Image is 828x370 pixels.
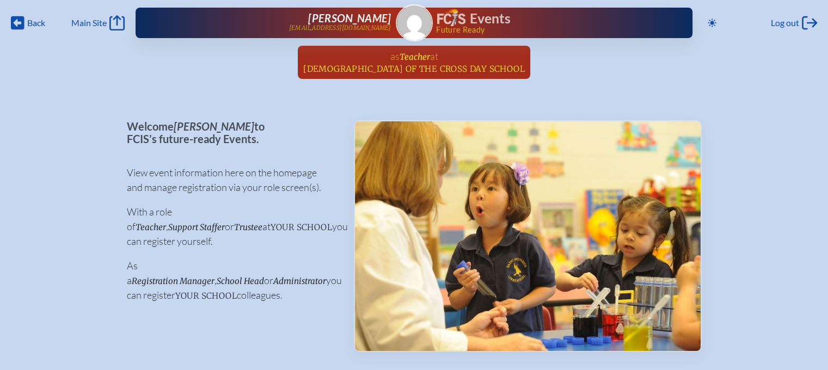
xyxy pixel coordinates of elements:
[174,120,254,133] span: [PERSON_NAME]
[400,52,430,62] span: Teacher
[303,64,525,74] span: [DEMOGRAPHIC_DATA] of the Cross Day School
[170,12,391,34] a: [PERSON_NAME][EMAIL_ADDRESS][DOMAIN_NAME]
[175,291,237,301] span: your school
[234,222,262,232] span: Trustee
[771,17,799,28] span: Log out
[436,26,658,34] span: Future Ready
[397,5,432,40] img: Gravatar
[430,50,438,62] span: at
[132,276,214,286] span: Registration Manager
[299,46,529,79] a: asTeacherat[DEMOGRAPHIC_DATA] of the Cross Day School
[308,11,391,24] span: [PERSON_NAME]
[273,276,326,286] span: Administrator
[355,121,701,351] img: Events
[127,205,336,249] p: With a role of , or at you can register yourself.
[217,276,264,286] span: School Head
[127,120,336,145] p: Welcome to FCIS’s future-ready Events.
[289,24,391,32] p: [EMAIL_ADDRESS][DOMAIN_NAME]
[71,17,107,28] span: Main Site
[168,222,225,232] span: Support Staffer
[437,9,658,34] div: FCIS Events — Future ready
[127,258,336,303] p: As a , or you can register colleagues.
[71,15,125,30] a: Main Site
[390,50,400,62] span: as
[27,17,45,28] span: Back
[396,4,433,41] a: Gravatar
[136,222,166,232] span: Teacher
[127,165,336,195] p: View event information here on the homepage and manage registration via your role screen(s).
[271,222,332,232] span: your school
